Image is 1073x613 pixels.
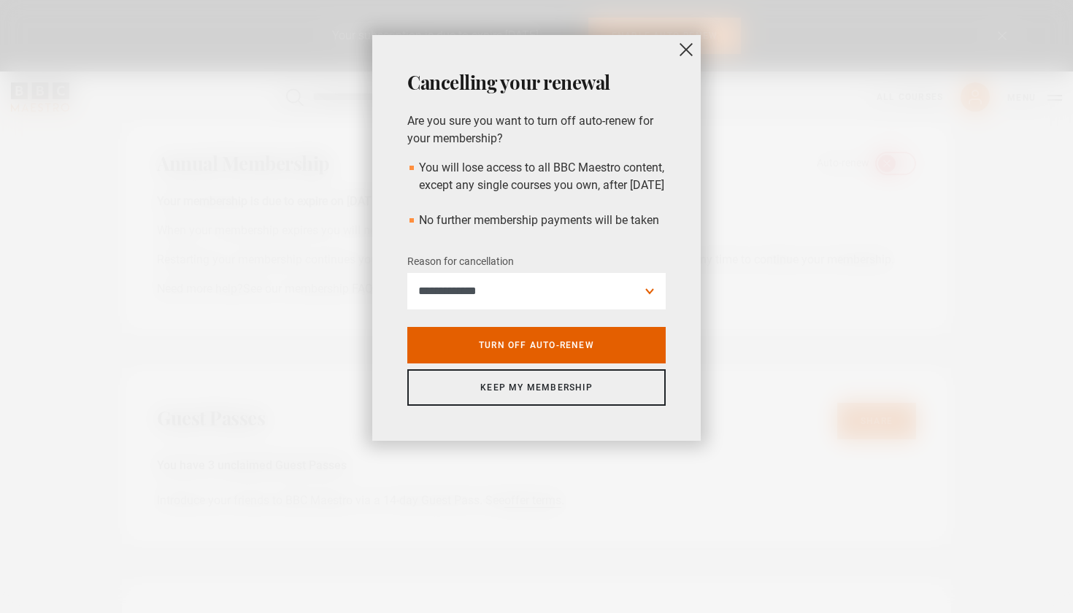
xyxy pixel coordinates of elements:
[407,253,514,271] label: Reason for cancellation
[407,112,666,147] p: Are you sure you want to turn off auto-renew for your membership?
[407,159,666,194] li: You will lose access to all BBC Maestro content, except any single courses you own, after [DATE]
[407,212,666,229] li: No further membership payments will be taken
[407,369,666,406] a: Keep my membership
[407,327,666,363] a: Turn off auto-renew
[672,35,701,64] button: close
[407,70,666,95] h2: Cancelling your renewal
